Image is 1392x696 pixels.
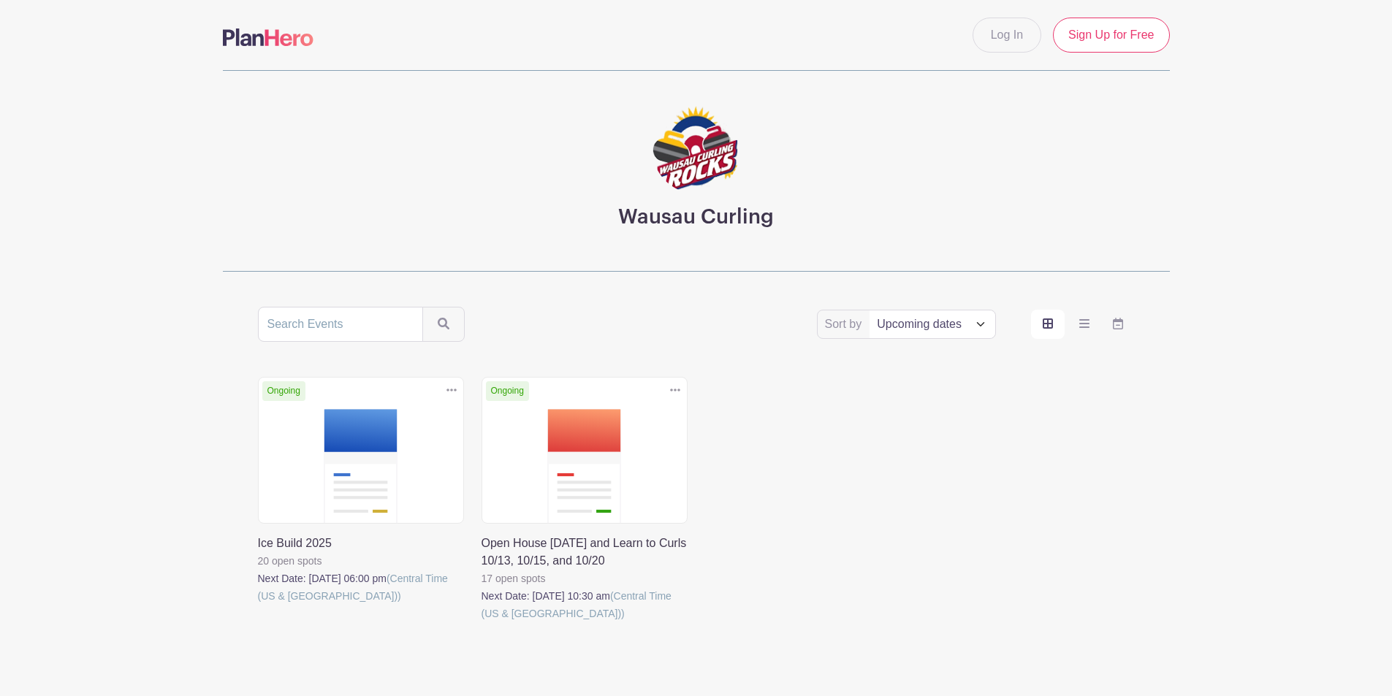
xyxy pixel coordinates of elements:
img: logo-507f7623f17ff9eddc593b1ce0a138ce2505c220e1c5a4e2b4648c50719b7d32.svg [223,28,313,46]
input: Search Events [258,307,423,342]
a: Sign Up for Free [1053,18,1169,53]
div: order and view [1031,310,1135,339]
img: logo-1.png [653,106,740,194]
a: Log In [973,18,1041,53]
h3: Wausau Curling [618,205,774,230]
label: Sort by [825,316,867,333]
